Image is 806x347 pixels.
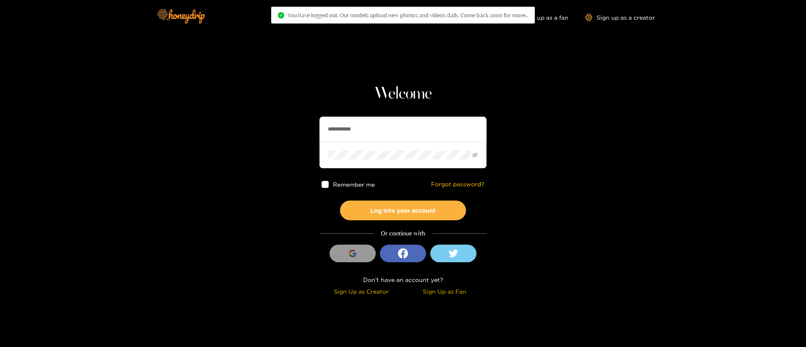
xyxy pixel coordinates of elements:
span: Remember me [333,181,375,188]
div: Sign Up as Creator [322,287,401,296]
div: Don't have an account yet? [319,275,487,284]
a: Forgot password? [431,181,484,188]
button: Log into your account [340,201,466,220]
span: eye-invisible [472,152,478,158]
a: Sign up as a fan [511,14,568,21]
h1: Welcome [319,84,487,104]
span: You have logged out. Our models upload new photos and videos daily. Come back soon for more.. [288,12,528,18]
span: check-circle [278,12,284,18]
div: Sign Up as Fan [405,287,484,296]
a: Sign up as a creator [585,14,655,21]
div: Or continue with [319,229,487,238]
